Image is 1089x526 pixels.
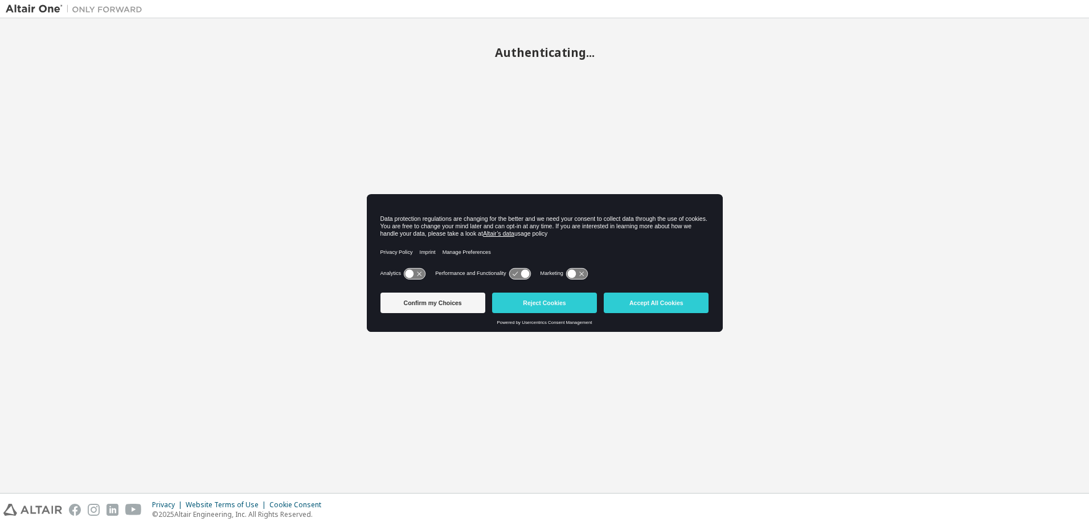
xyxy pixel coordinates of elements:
[69,504,81,516] img: facebook.svg
[269,500,328,509] div: Cookie Consent
[152,500,186,509] div: Privacy
[6,45,1083,60] h2: Authenticating...
[125,504,142,516] img: youtube.svg
[6,3,148,15] img: Altair One
[107,504,118,516] img: linkedin.svg
[3,504,62,516] img: altair_logo.svg
[186,500,269,509] div: Website Terms of Use
[152,509,328,519] p: © 2025 Altair Engineering, Inc. All Rights Reserved.
[88,504,100,516] img: instagram.svg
